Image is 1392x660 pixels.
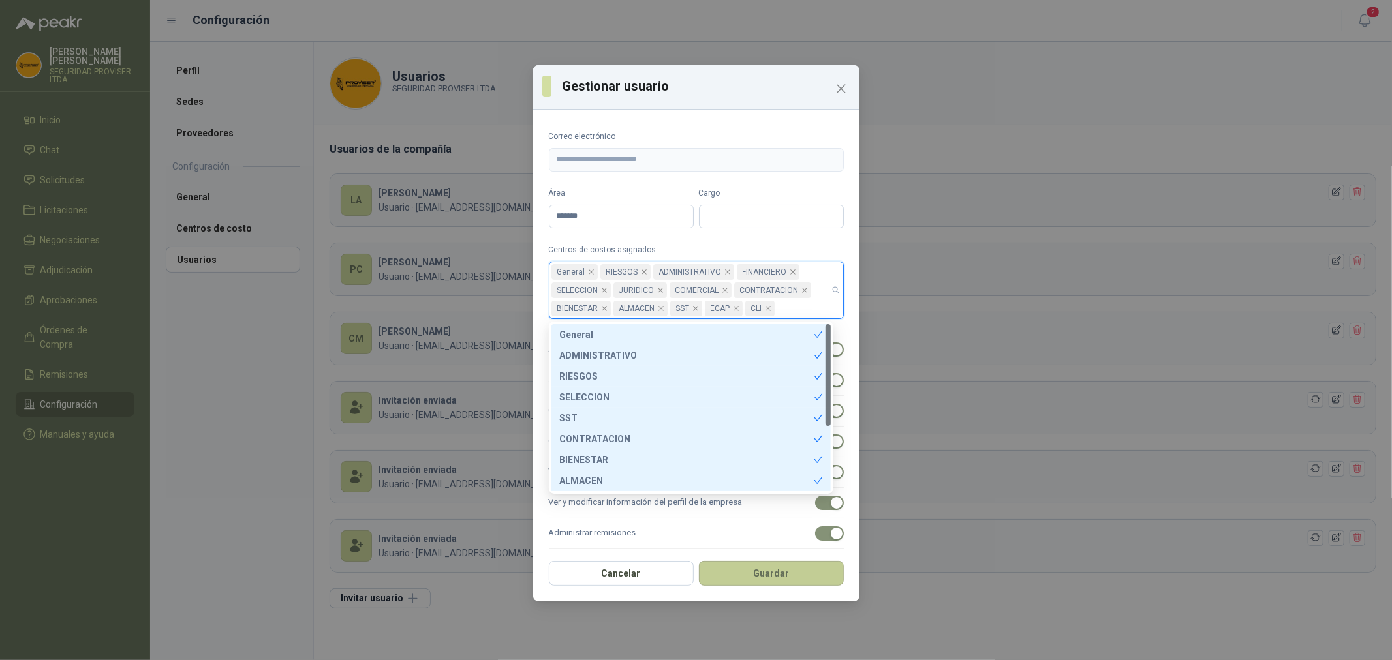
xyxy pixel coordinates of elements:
span: check [814,372,823,381]
div: SST [551,408,831,428]
div: General [559,327,814,342]
div: CONTRATACION [559,432,814,446]
label: Administrar remisiones [549,518,844,549]
span: ADMINISTRATIVO [659,265,722,279]
span: CLI [751,301,762,316]
span: ADMINISTRATIVO [653,264,734,280]
span: FINANCIERO [737,264,799,280]
span: JURIDICO [619,283,655,297]
span: SELECCION [551,282,611,298]
div: ADMINISTRATIVO [551,345,831,366]
span: check [814,455,823,464]
span: BIENESTAR [557,301,598,316]
span: check [814,413,823,423]
span: SST [676,301,690,316]
h3: Gestionar usuario [562,76,850,96]
span: FINANCIERO [743,265,787,279]
div: RIESGOS [551,366,831,387]
div: CONTRATACION [551,428,831,449]
span: close [641,269,647,275]
span: close [657,287,664,293]
div: BIENESTAR [559,453,814,467]
button: Cancelar [549,561,694,586]
button: Guardar [699,561,844,586]
span: ECAP [711,301,730,316]
span: COMERCIAL [675,283,719,297]
span: CONTRATACION [734,282,811,298]
span: SELECCION [557,283,598,297]
span: SST [670,301,702,316]
span: ALMACEN [613,301,668,316]
button: Close [831,78,852,99]
span: close [588,269,595,275]
label: Centros de costos asignados [549,244,844,256]
div: ALMACEN [559,473,814,488]
span: close [601,305,608,312]
span: close [601,287,608,293]
span: ALMACEN [619,301,655,316]
div: ALMACEN [551,470,831,491]
span: CONTRATACION [740,283,799,297]
label: Aprobar solicitudes [549,549,844,580]
div: General [551,324,831,345]
span: General [557,265,585,279]
span: close [733,305,739,312]
span: close [722,287,728,293]
span: BIENESTAR [551,301,611,316]
span: RIESGOS [606,265,638,279]
span: check [814,351,823,360]
span: COMERCIAL [670,282,732,298]
span: close [658,305,664,312]
span: JURIDICO [613,282,667,298]
div: ADMINISTRATIVO [559,348,814,363]
span: RIESGOS [600,264,651,280]
div: SELECCION [559,390,814,404]
label: Área [549,187,694,200]
div: RIESGOS [559,369,814,383]
span: check [814,476,823,485]
span: ECAP [705,301,743,316]
span: close [765,305,771,312]
button: Administrar remisiones [815,526,844,541]
span: check [814,330,823,339]
div: SELECCION [551,387,831,408]
button: Ver y modificar información del perfil de la empresa [815,496,844,510]
span: close [801,287,808,293]
span: General [551,264,598,280]
span: close [692,305,699,312]
label: Cargo [699,187,844,200]
span: check [814,393,823,402]
label: Correo electrónico [549,130,844,143]
span: close [724,269,731,275]
label: Ver y modificar información del perfil de la empresa [549,488,844,518]
span: CLI [745,301,775,316]
div: SST [559,411,814,425]
span: check [814,434,823,443]
div: BIENESTAR [551,449,831,470]
span: close [790,269,796,275]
